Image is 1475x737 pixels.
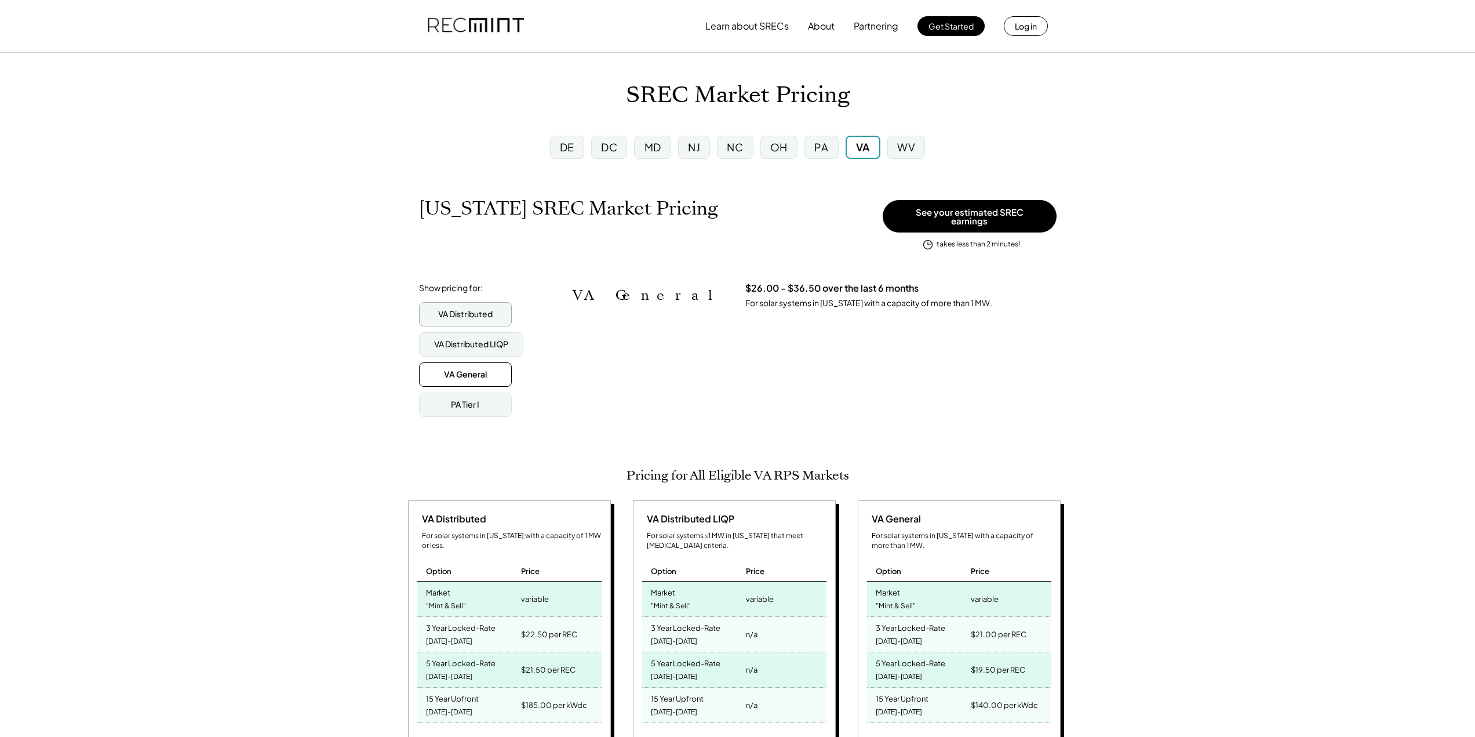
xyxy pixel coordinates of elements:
[651,691,704,704] div: 15 Year Upfront
[521,626,577,642] div: $22.50 per REC
[971,662,1025,678] div: $19.50 per REC
[705,14,789,38] button: Learn about SRECs
[746,626,757,642] div: n/a
[419,197,718,220] h1: [US_STATE] SREC Market Pricing
[727,140,743,154] div: NC
[876,598,916,614] div: "Mint & Sell"
[417,513,486,525] div: VA Distributed
[876,669,922,685] div: [DATE]-[DATE]
[521,662,576,678] div: $21.50 per REC
[428,6,524,46] img: recmint-logotype%403x.png
[808,14,835,38] button: About
[876,655,945,669] div: 5 Year Locked-Rate
[426,691,479,704] div: 15 Year Upfront
[426,655,496,669] div: 5 Year Locked-Rate
[644,140,661,154] div: MD
[426,566,451,576] div: Option
[917,16,985,36] button: Get Started
[651,584,675,598] div: Market
[426,669,472,685] div: [DATE]-[DATE]
[651,669,697,685] div: [DATE]-[DATE]
[971,626,1026,642] div: $21.00 per REC
[434,339,508,350] div: VA Distributed LIQP
[451,399,479,411] div: PA Tier I
[876,620,945,633] div: 3 Year Locked-Rate
[971,697,1038,713] div: $140.00 per kWdc
[438,308,493,320] div: VA Distributed
[647,531,826,551] div: For solar systems ≤1 MW in [US_STATE] that meet [MEDICAL_DATA] criteria.
[642,513,734,525] div: VA Distributed LIQP
[521,566,540,576] div: Price
[626,82,850,109] h1: SREC Market Pricing
[560,140,574,154] div: DE
[814,140,828,154] div: PA
[872,531,1051,551] div: For solar systems in [US_STATE] with a capacity of more than 1 MW.
[746,566,764,576] div: Price
[867,513,921,525] div: VA General
[426,620,496,633] div: 3 Year Locked-Rate
[426,705,472,720] div: [DATE]-[DATE]
[937,239,1020,249] div: takes less than 2 minutes!
[422,531,602,551] div: For solar systems in [US_STATE] with a capacity of 1 MW or less.
[419,282,483,294] div: Show pricing for:
[876,691,928,704] div: 15 Year Upfront
[897,140,915,154] div: WV
[1004,16,1048,36] button: Log in
[651,620,720,633] div: 3 Year Locked-Rate
[651,598,691,614] div: "Mint & Sell"
[971,591,999,607] div: variable
[444,369,487,380] div: VA General
[746,591,774,607] div: variable
[601,140,617,154] div: DC
[651,655,720,669] div: 5 Year Locked-Rate
[521,591,549,607] div: variable
[856,140,870,154] div: VA
[651,566,676,576] div: Option
[971,566,989,576] div: Price
[745,282,919,295] h3: $26.00 - $36.50 over the last 6 months
[573,287,728,304] h2: VA General
[426,598,466,614] div: "Mint & Sell"
[746,662,757,678] div: n/a
[854,14,898,38] button: Partnering
[876,584,900,598] div: Market
[745,297,992,309] div: For solar systems in [US_STATE] with a capacity of more than 1 MW.
[876,566,901,576] div: Option
[426,584,450,598] div: Market
[521,697,587,713] div: $185.00 per kWdc
[651,705,697,720] div: [DATE]-[DATE]
[876,634,922,649] div: [DATE]-[DATE]
[746,697,757,713] div: n/a
[688,140,700,154] div: NJ
[651,634,697,649] div: [DATE]-[DATE]
[627,468,849,483] h2: Pricing for All Eligible VA RPS Markets
[876,705,922,720] div: [DATE]-[DATE]
[883,200,1057,233] button: See your estimated SREC earnings
[770,140,788,154] div: OH
[426,634,472,649] div: [DATE]-[DATE]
